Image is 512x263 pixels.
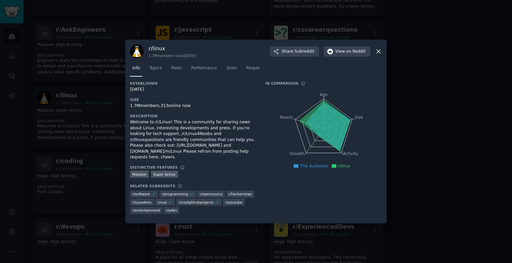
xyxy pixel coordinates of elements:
[130,63,142,77] a: Info
[147,63,164,77] a: Topics
[130,87,256,93] div: [DATE]
[130,119,256,160] div: Welcome to /r/Linux! This is a community for sharing news about Linux, interesting developments a...
[130,184,175,188] h3: Related Subreddits
[246,65,260,71] span: People
[338,164,351,168] span: r/linux
[166,208,177,213] span: r/ aiArt
[346,49,366,55] span: on Reddit
[132,192,150,196] span: r/ software
[149,45,196,52] h3: r/ linux
[270,46,319,57] button: ShareSubreddit
[132,65,140,71] span: Info
[320,92,328,97] tspan: Age
[169,63,184,77] a: Posts
[130,165,178,170] h3: Distinctive Features
[132,208,160,213] span: r/ entertainment
[130,103,256,109] div: 1.7M members, 313 online now
[149,53,196,58] div: 1.7M members since [DATE]
[265,81,298,86] h3: In Comparison
[162,192,188,196] span: r/ programming
[151,171,178,178] div: Super Active
[130,97,256,102] h3: Size
[132,200,152,205] span: r/ sysadmin
[335,49,366,55] span: View
[295,49,314,55] span: Subreddit
[226,65,237,71] span: Stats
[300,164,328,168] span: This Audience
[171,65,182,71] span: Posts
[282,49,314,55] span: Share
[355,115,363,120] tspan: Size
[130,114,256,118] h3: Description
[324,46,370,57] button: Viewon Reddit
[191,65,217,71] span: Performance
[200,192,223,196] span: r/ opensource
[229,192,252,196] span: r/ hackernews
[244,63,262,77] a: People
[130,171,149,178] div: Massive
[280,115,293,120] tspan: Reach
[179,200,214,205] span: r/ coolgithubprojects
[157,200,167,205] span: r/ rust
[130,81,256,86] h3: Established
[225,200,242,205] span: r/ youtube
[224,63,239,77] a: Stats
[290,152,304,156] tspan: Growth
[343,152,358,156] tspan: Activity
[149,65,162,71] span: Topics
[130,44,144,58] img: linux
[189,63,219,77] a: Performance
